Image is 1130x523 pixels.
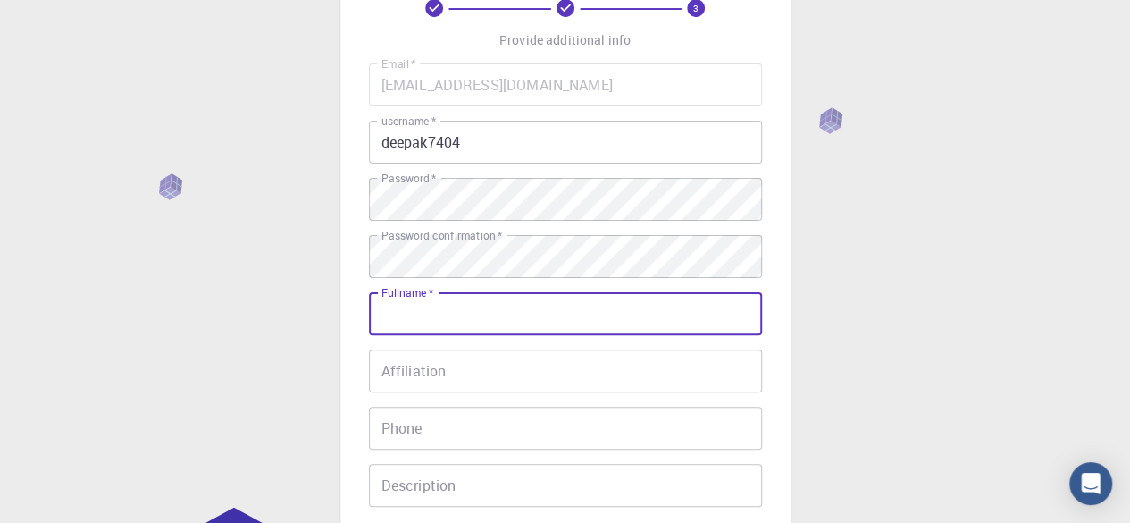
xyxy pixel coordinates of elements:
[381,171,436,186] label: Password
[381,228,502,243] label: Password confirmation
[499,31,631,49] p: Provide additional info
[1069,462,1112,505] div: Open Intercom Messenger
[381,56,415,72] label: Email
[381,114,436,129] label: username
[381,285,433,300] label: Fullname
[693,2,699,14] text: 3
